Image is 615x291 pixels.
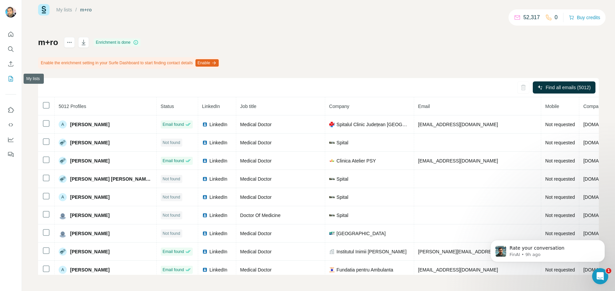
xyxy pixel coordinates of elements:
span: Medical Doctor [240,140,272,145]
span: Spital [337,139,348,146]
span: Medical Doctor [240,122,272,127]
img: company-logo [329,122,335,127]
span: LinkedIn [210,194,227,201]
img: company-logo [329,140,335,145]
span: Not found [163,212,180,218]
span: Medical Doctor [240,158,272,163]
div: A [59,193,67,201]
span: Not found [163,176,180,182]
h1: m+ro [38,37,58,48]
span: Institutul Inimii [PERSON_NAME] [337,248,407,255]
span: Not requested [545,213,575,218]
p: 52,317 [523,13,540,22]
img: LinkedIn logo [202,231,208,236]
span: Not requested [545,194,575,200]
span: Clinica Atelier PSY [337,157,376,164]
span: LinkedIn [202,104,220,109]
button: Quick start [5,28,16,40]
a: My lists [56,7,72,12]
button: Buy credits [569,13,600,22]
img: Surfe Logo [38,4,50,15]
img: company-logo [329,213,335,218]
img: company-logo [329,232,335,234]
span: [PERSON_NAME] [PERSON_NAME] ION [70,176,152,182]
span: Medical Doctor [240,231,272,236]
span: [GEOGRAPHIC_DATA] [337,230,386,237]
span: Mobile [545,104,559,109]
span: [PERSON_NAME] [70,121,110,128]
span: [PERSON_NAME] [70,248,110,255]
button: Use Surfe on LinkedIn [5,104,16,116]
span: Spitalul Clinic Județean [GEOGRAPHIC_DATA] [337,121,410,128]
img: Avatar [59,157,67,165]
span: Spital [337,176,348,182]
button: My lists [5,73,16,85]
span: Company [329,104,349,109]
span: LinkedIn [210,266,227,273]
button: Feedback [5,148,16,160]
button: Enable [195,59,219,67]
span: Job title [240,104,256,109]
span: Not found [163,140,180,146]
img: company-logo [329,158,335,163]
span: Email [418,104,430,109]
div: Enrichment is done [94,38,141,46]
span: LinkedIn [210,230,227,237]
iframe: Intercom live chat [592,268,608,284]
span: Medical Doctor [240,249,272,254]
li: / [75,6,77,13]
span: Spital [337,194,348,201]
span: [PERSON_NAME] [70,139,110,146]
button: Search [5,43,16,55]
span: LinkedIn [210,157,227,164]
span: Email found [163,249,184,255]
span: LinkedIn [210,139,227,146]
img: Avatar [59,139,67,147]
p: 0 [555,13,558,22]
img: Avatar [5,7,16,17]
span: [PERSON_NAME] [70,157,110,164]
span: Status [161,104,174,109]
span: Not found [163,194,180,200]
button: Find all emails (5012) [533,81,595,94]
span: 5012 Profiles [59,104,86,109]
span: Not requested [545,140,575,145]
img: Avatar [59,229,67,238]
div: Enable the enrichment setting in your Surfe Dashboard to start finding contact details [38,57,220,69]
div: A [59,266,67,274]
span: Doctor Of Medicine [240,213,281,218]
img: Avatar [59,175,67,183]
span: Spital [337,212,348,219]
img: LinkedIn logo [202,158,208,163]
img: LinkedIn logo [202,140,208,145]
span: Medical Doctor [240,176,272,182]
iframe: Intercom notifications message [480,226,615,273]
span: [EMAIL_ADDRESS][DOMAIN_NAME] [418,158,498,163]
button: actions [64,37,75,48]
span: Medical Doctor [240,194,272,200]
span: LinkedIn [210,121,227,128]
span: Medical Doctor [240,267,272,272]
div: m+ro [80,6,92,13]
span: Email found [163,121,184,128]
button: Enrich CSV [5,58,16,70]
img: Avatar [59,211,67,219]
span: LinkedIn [210,212,227,219]
img: LinkedIn logo [202,176,208,182]
span: Fundatia pentru Ambulanta [337,266,393,273]
img: LinkedIn logo [202,267,208,272]
span: LinkedIn [210,176,227,182]
span: [PERSON_NAME] [70,212,110,219]
span: [EMAIL_ADDRESS][DOMAIN_NAME] [418,122,498,127]
img: LinkedIn logo [202,122,208,127]
span: [PERSON_NAME] [70,194,110,201]
span: Email found [163,158,184,164]
span: [PERSON_NAME][EMAIL_ADDRESS][DOMAIN_NAME] [418,249,537,254]
span: LinkedIn [210,248,227,255]
span: Not found [163,230,180,237]
span: Not requested [545,122,575,127]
